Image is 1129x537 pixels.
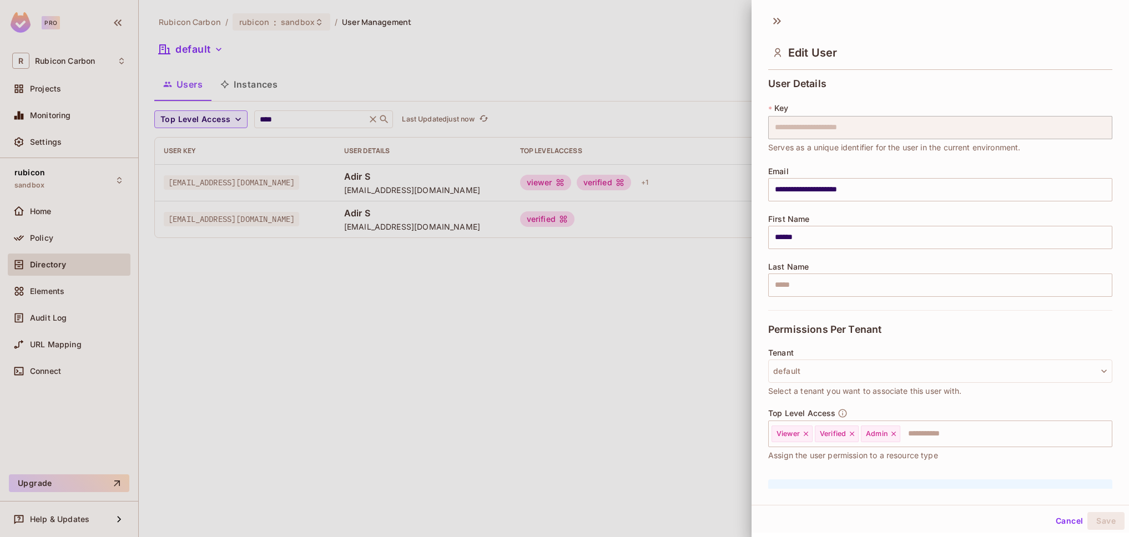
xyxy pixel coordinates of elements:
[1051,512,1087,530] button: Cancel
[861,425,900,442] div: Admin
[768,78,826,89] span: User Details
[1087,512,1125,530] button: Save
[768,359,1112,383] button: default
[768,215,810,224] span: First Name
[797,488,1103,525] p: It seems like there are no resource roles defined in this environment. In order to assign resourc...
[768,385,961,397] span: Select a tenant you want to associate this user with.
[768,348,794,357] span: Tenant
[788,46,837,59] span: Edit User
[768,167,789,176] span: Email
[768,409,835,418] span: Top Level Access
[768,141,1021,154] span: Serves as a unique identifier for the user in the current environment.
[777,429,800,438] span: Viewer
[815,425,859,442] div: Verified
[866,429,888,438] span: Admin
[768,262,809,271] span: Last Name
[1106,432,1108,434] button: Open
[772,425,813,442] div: Viewer
[768,449,938,462] span: Assign the user permission to a resource type
[768,324,881,335] span: Permissions Per Tenant
[820,429,846,438] span: Verified
[774,104,788,113] span: Key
